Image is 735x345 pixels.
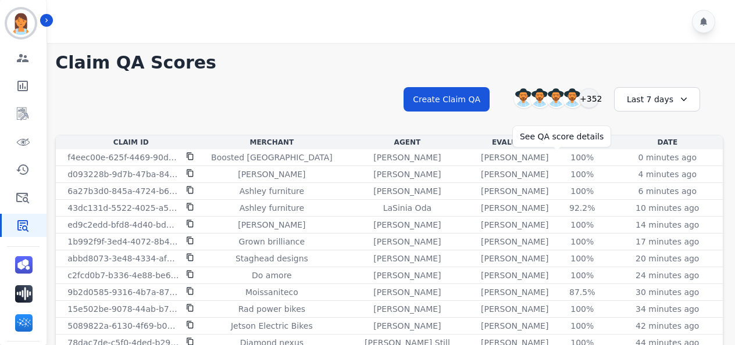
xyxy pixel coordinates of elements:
[67,219,179,231] p: ed9c2edd-bfd8-4d40-bdaf-34df21a9a8cd
[404,87,490,112] button: Create Claim QA
[238,219,305,231] p: [PERSON_NAME]
[67,185,179,197] p: 6a27b3d0-845a-4724-b6e3-818e18f6c633
[67,253,179,264] p: abbd8073-3e48-4334-af54-d6b97068dccc
[636,320,699,332] p: 42 minutes ago
[373,320,441,332] p: [PERSON_NAME]
[638,185,697,197] p: 6 minutes ago
[481,168,548,180] p: [PERSON_NAME]
[481,320,548,332] p: [PERSON_NAME]
[636,303,699,315] p: 34 minutes ago
[67,168,179,180] p: d093228b-9d7b-47ba-84b4-cfc213f9a937
[481,253,548,264] p: [PERSON_NAME]
[373,286,441,298] p: [PERSON_NAME]
[556,320,608,332] div: 100%
[238,303,305,315] p: Rad power bikes
[373,236,441,247] p: [PERSON_NAME]
[481,185,548,197] p: [PERSON_NAME]
[636,253,699,264] p: 20 minutes ago
[208,138,335,147] div: Merchant
[67,152,179,163] p: f4eec00e-625f-4469-90da-34953c6b474f
[7,9,35,37] img: Bordered avatar
[239,236,305,247] p: Grown brilliance
[638,152,697,163] p: 0 minutes ago
[556,236,608,247] div: 100%
[636,286,699,298] p: 30 minutes ago
[211,152,333,163] p: Boosted [GEOGRAPHIC_DATA]
[236,253,308,264] p: Staghead designs
[481,303,548,315] p: [PERSON_NAME]
[373,303,441,315] p: [PERSON_NAME]
[373,269,441,281] p: [PERSON_NAME]
[67,202,179,214] p: 43dc131d-5522-4025-a523-ca9697784816
[556,219,608,231] div: 100%
[58,138,204,147] div: Claim Id
[636,219,699,231] p: 14 minutes ago
[556,168,608,180] div: 100%
[67,320,179,332] p: 5089822a-6130-4f69-b011-ee1009dfad65
[238,168,305,180] p: [PERSON_NAME]
[67,236,179,247] p: 1b992f9f-3ed4-4072-8b46-99b4e2351c5d
[373,219,441,231] p: [PERSON_NAME]
[373,152,441,163] p: [PERSON_NAME]
[67,269,179,281] p: c2fcd0b7-b336-4e88-be65-b56e09a4d771
[638,168,697,180] p: 4 minutes ago
[481,219,548,231] p: [PERSON_NAME]
[67,286,179,298] p: 9b2d0585-9316-4b7a-8709-20667cd2626c
[245,286,298,298] p: Moissaniteco
[556,253,608,264] div: 100%
[481,202,548,214] p: [PERSON_NAME]
[67,303,179,315] p: 15e502be-9078-44ab-b772-7b414422239d
[340,138,475,147] div: Agent
[556,286,608,298] div: 87.5%
[481,152,548,163] p: [PERSON_NAME]
[520,131,604,142] div: See QA score details
[556,269,608,281] div: 100%
[579,88,599,108] div: +352
[383,202,431,214] p: LaSinia Oda
[373,168,441,180] p: [PERSON_NAME]
[481,236,548,247] p: [PERSON_NAME]
[481,286,548,298] p: [PERSON_NAME]
[614,87,700,112] div: Last 7 days
[636,269,699,281] p: 24 minutes ago
[252,269,292,281] p: Do amore
[556,303,608,315] div: 100%
[240,202,304,214] p: Ashley furniture
[373,253,441,264] p: [PERSON_NAME]
[636,236,699,247] p: 17 minutes ago
[556,185,608,197] div: 100%
[481,269,548,281] p: [PERSON_NAME]
[240,185,304,197] p: Ashley furniture
[614,138,720,147] div: Date
[636,202,699,214] p: 10 minutes ago
[556,202,608,214] div: 92.2%
[373,185,441,197] p: [PERSON_NAME]
[231,320,313,332] p: Jetson Electric Bikes
[55,52,723,73] h1: Claim QA Scores
[479,138,550,147] div: Evaluator
[556,152,608,163] div: 100%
